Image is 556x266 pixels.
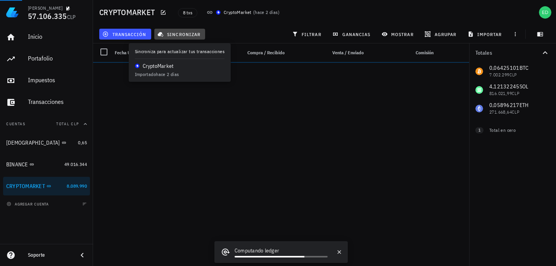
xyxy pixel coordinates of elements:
img: CryptoMKT [216,10,221,15]
button: filtrar [289,29,326,40]
div: Impuestos [28,76,87,84]
div: Venta / Enviado [317,43,367,62]
button: Totales [469,43,556,62]
div: Transacciones [28,98,87,105]
img: LedgiFi [6,6,19,19]
a: Transacciones [3,93,90,112]
button: agregar cuenta [5,200,52,208]
div: Nota [143,43,238,62]
span: 1 [478,127,480,133]
button: transacción [99,29,151,40]
span: mostrar [383,31,414,37]
div: Computando ledger [235,247,328,256]
button: agrupar [421,29,461,40]
a: Inicio [3,28,90,47]
div: Totales [475,50,540,55]
span: filtrar [294,31,321,37]
div: CryptoMarket [224,9,252,16]
button: importar [464,29,507,40]
button: mostrar [378,29,418,40]
a: Portafolio [3,50,90,68]
div: [PERSON_NAME] [28,5,62,11]
div: Fecha UTC [112,43,143,62]
div: Comisión [381,43,437,62]
div: Portafolio [28,55,87,62]
span: 57.106.335 [28,11,67,21]
span: agrupar [426,31,456,37]
span: Total CLP [56,121,79,126]
span: transacción [104,31,146,37]
button: ganancias [329,29,375,40]
span: hace 2 días [255,9,278,15]
a: CRYPTOMARKET 8.089.990 [3,177,90,195]
a: Impuestos [3,71,90,90]
span: Compra / Recibido [247,50,285,55]
h1: CRYPTOMARKET [99,6,158,19]
span: 49.016.344 [64,161,87,167]
button: CuentasTotal CLP [3,115,90,133]
div: [DEMOGRAPHIC_DATA] [6,140,60,146]
span: sincronizar [159,31,200,37]
div: CRYPTOMARKET [6,183,45,190]
div: Total en cero [489,127,534,134]
span: CLP [67,14,76,21]
a: [DEMOGRAPHIC_DATA] 0,65 [3,133,90,152]
span: 0,65 [78,140,87,145]
span: ( ) [253,9,280,16]
span: 8.089.990 [67,183,87,189]
span: Fecha UTC [115,50,136,55]
span: Nota [146,50,155,55]
span: ganancias [334,31,370,37]
span: 8 txs [183,9,192,17]
span: agregar cuenta [8,202,49,207]
div: Inicio [28,33,87,40]
div: avatar [539,6,551,19]
div: BINANCE [6,161,28,168]
div: Compra / Recibido [238,43,288,62]
span: Comisión [416,50,433,55]
span: importar [469,31,502,37]
a: BINANCE 49.016.344 [3,155,90,174]
div: Soporte [28,252,71,258]
button: sincronizar [154,29,205,40]
span: Venta / Enviado [332,50,364,55]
